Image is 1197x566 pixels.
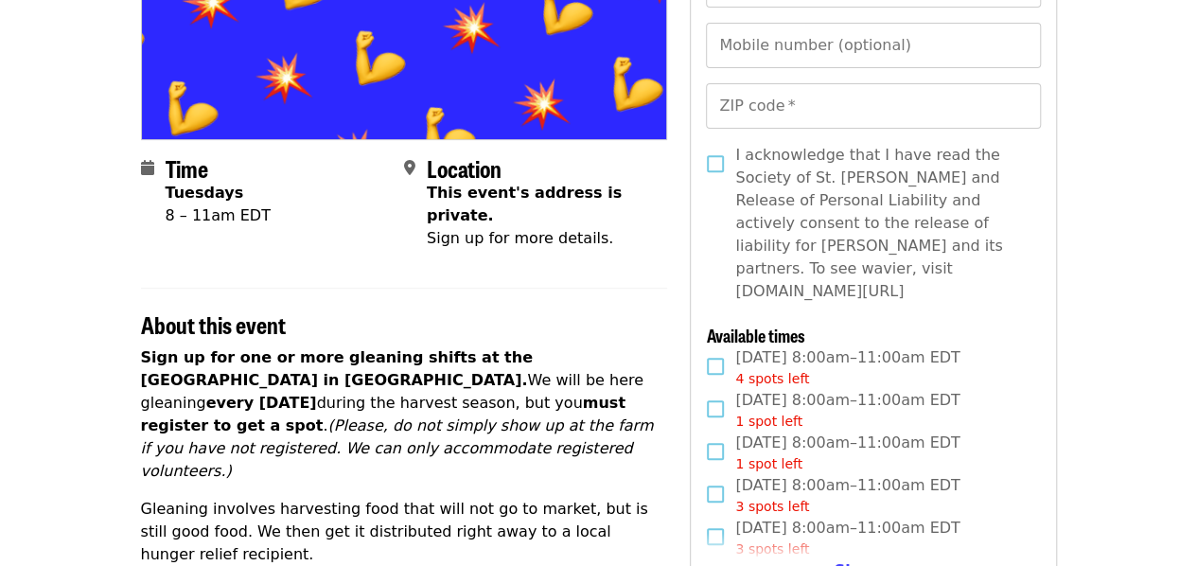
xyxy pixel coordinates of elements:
span: I acknowledge that I have read the Society of St. [PERSON_NAME] and Release of Personal Liability... [735,144,1025,303]
input: ZIP code [706,83,1040,129]
strong: Sign up for one or more gleaning shifts at the [GEOGRAPHIC_DATA] in [GEOGRAPHIC_DATA]. [141,348,533,389]
span: [DATE] 8:00am–11:00am EDT [735,346,959,389]
span: This event's address is private. [427,184,622,224]
p: Gleaning involves harvesting food that will not go to market, but is still good food. We then get... [141,498,668,566]
div: 8 – 11am EDT [166,204,271,227]
span: 1 spot left [735,456,802,471]
strong: every [DATE] [206,394,317,412]
span: [DATE] 8:00am–11:00am EDT [735,432,959,474]
span: 3 spots left [735,499,809,514]
i: calendar icon [141,159,154,177]
span: 3 spots left [735,541,809,557]
strong: must register to get a spot [141,394,625,434]
span: 4 spots left [735,371,809,386]
span: Time [166,151,208,185]
span: 1 spot left [735,414,802,429]
span: Available times [706,323,804,347]
em: (Please, do not simply show up at the farm if you have not registered. We can only accommodate re... [141,416,654,480]
span: Location [427,151,502,185]
span: [DATE] 8:00am–11:00am EDT [735,474,959,517]
input: Mobile number (optional) [706,23,1040,68]
span: About this event [141,308,286,341]
span: Sign up for more details. [427,229,613,247]
strong: Tuesdays [166,184,244,202]
span: [DATE] 8:00am–11:00am EDT [735,389,959,432]
i: map-marker-alt icon [404,159,415,177]
p: We will be here gleaning during the harvest season, but you . [141,346,668,483]
span: [DATE] 8:00am–11:00am EDT [735,517,959,559]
